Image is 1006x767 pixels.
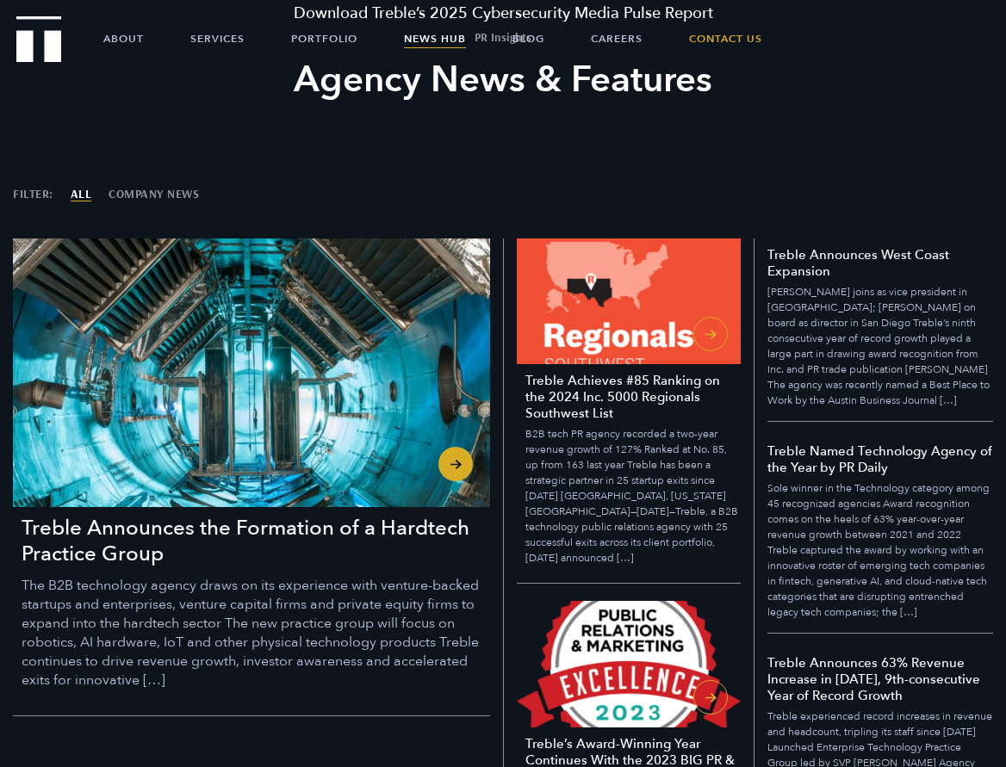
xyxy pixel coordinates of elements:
a: Services [190,17,245,60]
a: Portfolio [291,17,357,60]
h5: Treble Named Technology Agency of the Year by PR Daily [767,443,993,476]
a: Filter by Company News [109,188,199,200]
img: Treble logo [16,16,62,63]
h4: Treble Achieves #85 Ranking on the 2024 Inc. 5000 Regionals Southwest List [525,373,741,422]
a: About [103,17,144,60]
a: Blog [512,17,544,60]
h2: Agency News & Features [185,56,821,104]
p: The B2B technology agency draws on its experience with venture-backed startups and enterprises, v... [22,576,490,690]
p: [PERSON_NAME] joins as vice president in [GEOGRAPHIC_DATA]; [PERSON_NAME] on board as director in... [767,284,993,408]
a: Treble Homepage [17,17,60,61]
p: Sole winner in the Technology category among 45 recognized agencies Award recognition comes on th... [767,480,993,620]
a: Treble Announces the Formation of a Hardtech Practice Group [13,238,490,716]
a: Show All [71,188,92,200]
h5: Treble Announces 63% Revenue Increase in [DATE], 9th-consecutive Year of Record Growth [767,655,993,704]
p: B2B tech PR agency recorded a two-year revenue growth of 127% Ranked at No. 85, up from 163 last ... [525,426,741,566]
a: Treble Named Technology Agency of the Year by PR Daily [767,422,993,634]
li: Filter: [13,188,53,200]
h5: Treble Announces West Coast Expansion [767,247,993,280]
img: Treble’s Award-Winning Year Continues With the 2023 BIG PR & Marketing Excellence Award [517,601,741,727]
a: Contact Us [689,17,762,60]
a: News Hub [404,17,466,60]
a: Treble Achieves #85 Ranking on the 2024 Inc. 5000 Regionals Southwest List [517,238,741,584]
h3: Treble Announces the Formation of a Hardtech Practice Group [22,516,490,567]
img: Treble Announces the Formation of a Hardtech Practice Group [13,238,490,507]
a: Careers [591,17,643,60]
img: Treble Achieves #85 Ranking on the 2024 Inc. 5000 Regionals Southwest List [517,238,741,364]
a: Treble Announces West Coast Expansion [767,247,993,422]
